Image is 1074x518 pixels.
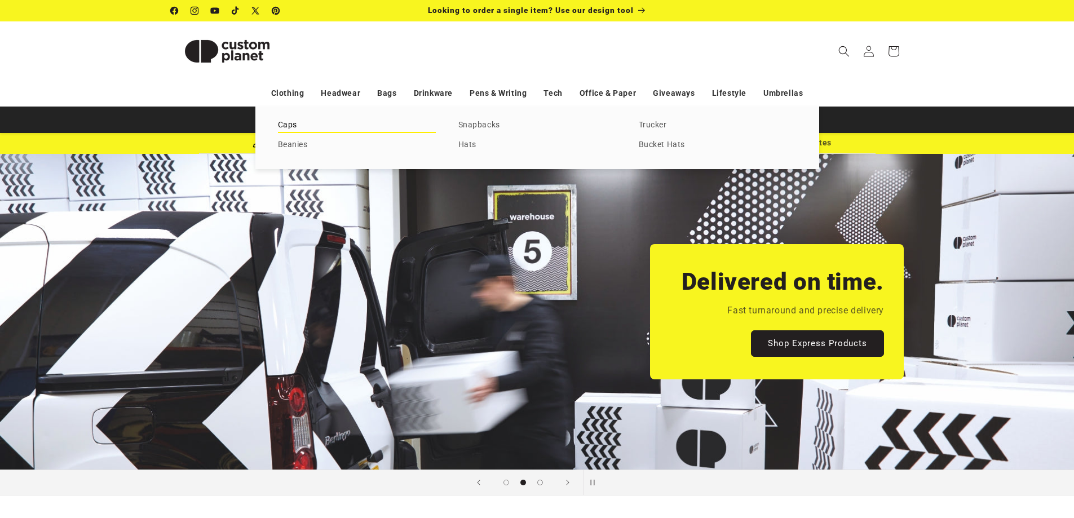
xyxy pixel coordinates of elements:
[271,83,304,103] a: Clothing
[751,330,884,356] a: Shop Express Products
[580,83,636,103] a: Office & Paper
[532,474,549,491] button: Load slide 3 of 3
[653,83,695,103] a: Giveaways
[166,21,288,81] a: Custom Planet
[543,83,562,103] a: Tech
[377,83,396,103] a: Bags
[428,6,634,15] span: Looking to order a single item? Use our design tool
[712,83,746,103] a: Lifestyle
[832,39,856,64] summary: Search
[278,138,436,153] a: Beanies
[681,267,883,297] h2: Delivered on time.
[584,470,608,495] button: Pause slideshow
[515,474,532,491] button: Load slide 2 of 3
[639,118,797,133] a: Trucker
[458,118,616,133] a: Snapbacks
[171,26,284,77] img: Custom Planet
[763,83,803,103] a: Umbrellas
[727,303,884,319] p: Fast turnaround and precise delivery
[498,474,515,491] button: Load slide 1 of 3
[466,470,491,495] button: Previous slide
[321,83,360,103] a: Headwear
[458,138,616,153] a: Hats
[414,83,453,103] a: Drinkware
[470,83,527,103] a: Pens & Writing
[886,396,1074,518] iframe: Chat Widget
[555,470,580,495] button: Next slide
[639,138,797,153] a: Bucket Hats
[278,118,436,133] a: Caps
